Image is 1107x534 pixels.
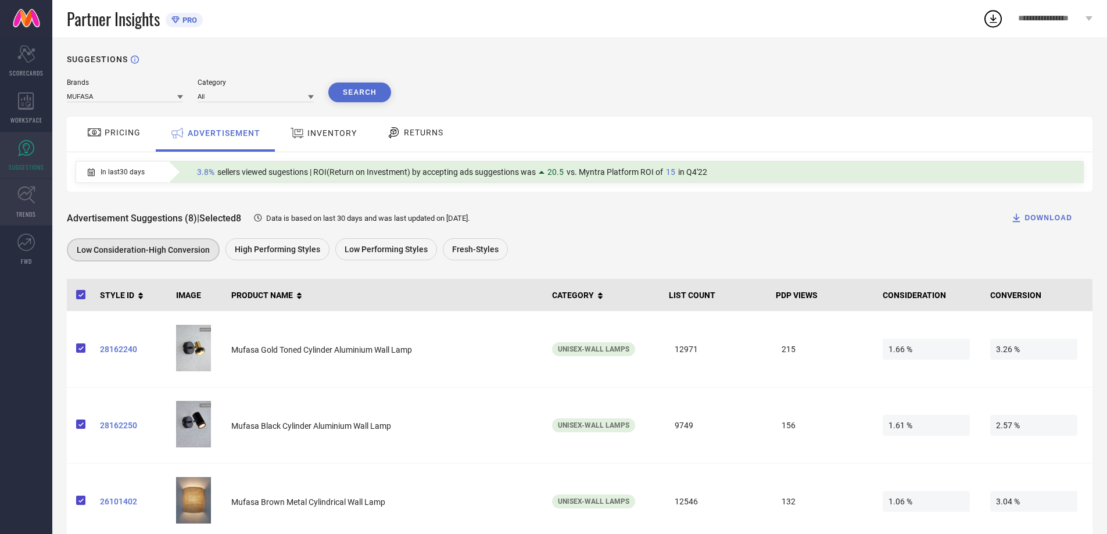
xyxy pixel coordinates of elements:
span: Unisex-Wall Lamps [558,345,629,353]
span: Advertisement Suggestions (8) [67,213,197,224]
th: LIST COUNT [664,279,771,311]
a: 26101402 [100,497,167,506]
span: Unisex-Wall Lamps [558,497,629,506]
a: 28162250 [100,421,167,430]
img: e687943a-7c79-4b63-98e9-83067fa9cd2a1709977074962MufasaGold-TonedAluminiumWallLamp1.jpg [176,325,211,371]
div: Category [198,78,314,87]
span: Mufasa Brown Metal Cylindrical Wall Lamp [231,497,385,507]
span: vs. Myntra Platform ROI of [567,167,663,177]
span: In last 30 days [101,168,145,176]
button: DOWNLOAD [996,206,1087,230]
img: a324d9c9-20e9-4f9f-a6ff-22c2b02aff2b1709977101485MufasaBlackAluminiumWallLamp1.jpg [176,401,211,447]
div: Open download list [983,8,1004,29]
span: 1.66 % [883,339,970,360]
span: 3.04 % [990,491,1077,512]
th: CATEGORY [547,279,664,311]
span: Fresh-Styles [452,245,499,254]
span: RETURNS [404,128,443,137]
span: sellers viewed sugestions | ROI(Return on Investment) by accepting ads suggestions was [217,167,536,177]
span: Partner Insights [67,7,160,31]
th: PRODUCT NAME [227,279,547,311]
span: PRICING [105,128,141,137]
span: Low Performing Styles [345,245,428,254]
th: CONVERSION [986,279,1092,311]
span: in Q4'22 [678,167,707,177]
span: 3.8% [197,167,214,177]
span: SUGGESTIONS [9,163,44,171]
th: PDP VIEWS [771,279,878,311]
span: Low Consideration-High Conversion [77,245,210,255]
div: Percentage of sellers who have viewed suggestions for the current Insight Type [191,164,713,180]
span: High Performing Styles [235,245,320,254]
button: Search [328,83,391,102]
span: | [197,213,199,224]
span: 2.57 % [990,415,1077,436]
h1: SUGGESTIONS [67,55,128,64]
span: 156 [776,415,863,436]
th: CONSIDERATION [878,279,985,311]
a: 28162240 [100,345,167,354]
span: 15 [666,167,675,177]
div: Brands [67,78,183,87]
span: Data is based on last 30 days and was last updated on [DATE] . [266,214,470,223]
div: DOWNLOAD [1011,212,1072,224]
span: 215 [776,339,863,360]
span: 12546 [669,491,756,512]
th: IMAGE [171,279,227,311]
span: 9749 [669,415,756,436]
span: TRENDS [16,210,36,218]
span: 20.5 [547,167,564,177]
span: Mufasa Black Cylinder Aluminium Wall Lamp [231,421,391,431]
span: FWD [21,257,32,266]
span: INVENTORY [307,128,357,138]
span: 12971 [669,339,756,360]
th: STYLE ID [95,279,171,311]
span: Unisex-Wall Lamps [558,421,629,429]
img: f3b99ee3-8521-4a9a-b7c6-f415729790561701756534315MufasaBrownMetalWallLamp1.jpg [176,477,211,524]
span: 3.26 % [990,339,1077,360]
span: PRO [180,16,197,24]
span: WORKSPACE [10,116,42,124]
span: SCORECARDS [9,69,44,77]
span: ADVERTISEMENT [188,128,260,138]
span: 132 [776,491,863,512]
span: Selected 8 [199,213,241,224]
span: 1.06 % [883,491,970,512]
span: Mufasa Gold Toned Cylinder Aluminium Wall Lamp [231,345,412,354]
span: 1.61 % [883,415,970,436]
